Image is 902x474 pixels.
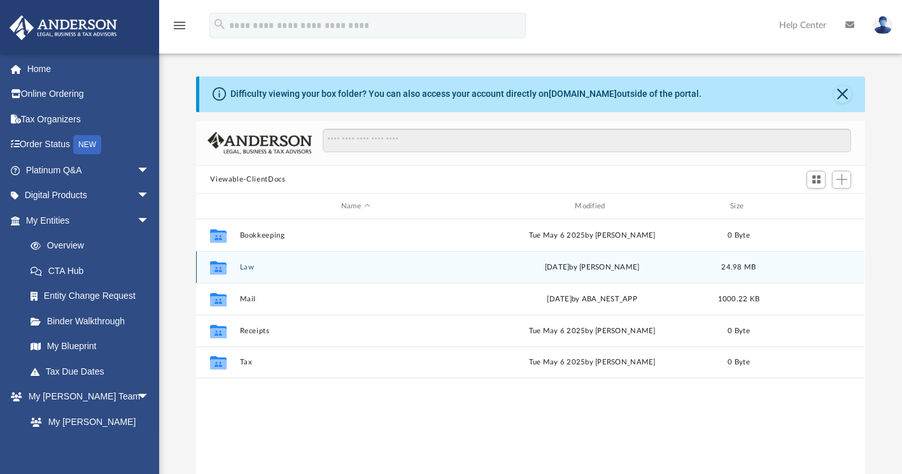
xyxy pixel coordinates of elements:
a: Platinum Q&Aarrow_drop_down [9,157,169,183]
img: User Pic [873,16,892,34]
span: 24.98 MB [722,264,756,271]
i: menu [172,18,187,33]
a: Binder Walkthrough [18,308,169,334]
a: Tax Due Dates [18,359,169,384]
input: Search files and folders [323,129,851,153]
a: [DOMAIN_NAME] [549,89,617,99]
span: 0 Byte [728,359,750,366]
a: Digital Productsarrow_drop_down [9,183,169,208]
span: 0 Byte [728,327,750,334]
a: My Blueprint [18,334,162,359]
div: Tue May 6 2025 by [PERSON_NAME] [477,326,708,337]
a: My [PERSON_NAME] Team [18,409,156,450]
a: Overview [18,233,169,259]
div: Tue May 6 2025 by [PERSON_NAME] [477,357,708,368]
a: menu [172,24,187,33]
button: Tax [240,359,471,367]
button: Add [832,171,851,189]
button: Close [834,85,852,103]
span: arrow_drop_down [137,183,162,209]
a: My Entitiesarrow_drop_down [9,208,169,233]
div: Difficulty viewing your box folder? You can also access your account directly on outside of the p... [230,87,701,101]
button: Bookkeeping [240,231,471,240]
a: Online Ordering [9,82,169,107]
div: Modified [476,201,708,212]
a: Home [9,56,169,82]
img: Anderson Advisors Platinum Portal [6,15,121,40]
div: [DATE] by ABA_NEST_APP [477,294,708,305]
span: arrow_drop_down [137,384,162,410]
div: [DATE] by [PERSON_NAME] [477,262,708,273]
span: 0 Byte [728,232,750,239]
div: Size [714,201,765,212]
a: CTA Hub [18,258,169,284]
div: NEW [73,135,101,154]
div: Tue May 6 2025 by [PERSON_NAME] [477,230,708,241]
a: Order StatusNEW [9,132,169,158]
div: Name [239,201,471,212]
div: id [770,201,859,212]
a: Entity Change Request [18,284,169,309]
a: Tax Organizers [9,106,169,132]
button: Mail [240,295,471,303]
button: Receipts [240,327,471,335]
i: search [213,17,227,31]
button: Switch to Grid View [807,171,826,189]
span: 1000.22 KB [718,296,760,303]
span: arrow_drop_down [137,208,162,234]
button: Viewable-ClientDocs [210,174,285,185]
a: My [PERSON_NAME] Teamarrow_drop_down [9,384,162,410]
span: arrow_drop_down [137,157,162,183]
div: id [202,201,234,212]
button: Law [240,263,471,271]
